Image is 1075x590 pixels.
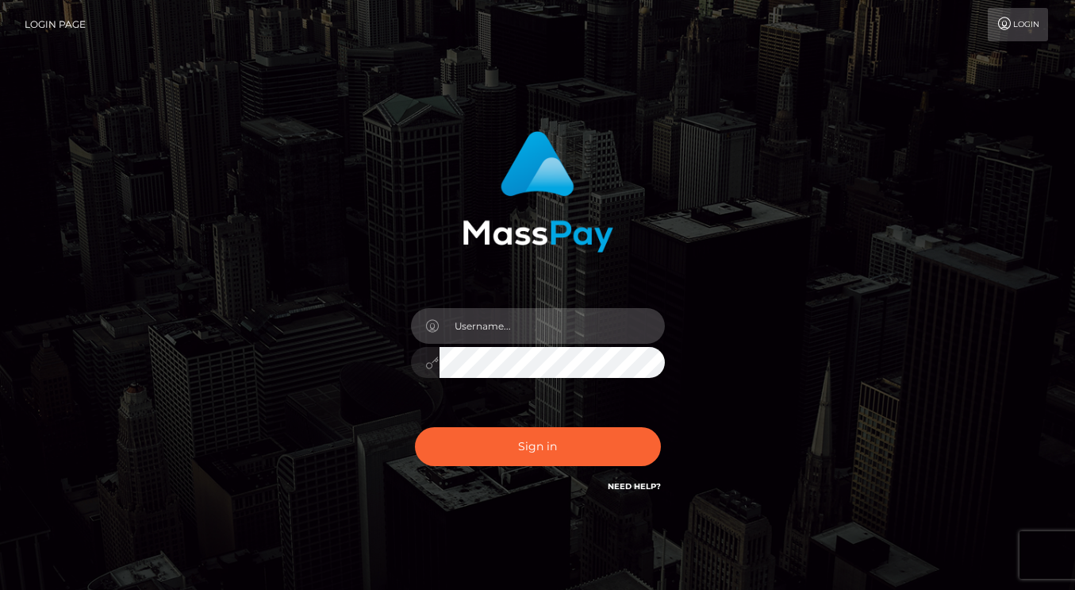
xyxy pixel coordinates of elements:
[988,8,1048,41] a: Login
[415,427,661,466] button: Sign in
[440,308,665,344] input: Username...
[25,8,86,41] a: Login Page
[463,131,613,253] img: MassPay Login
[608,481,661,492] a: Need Help?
